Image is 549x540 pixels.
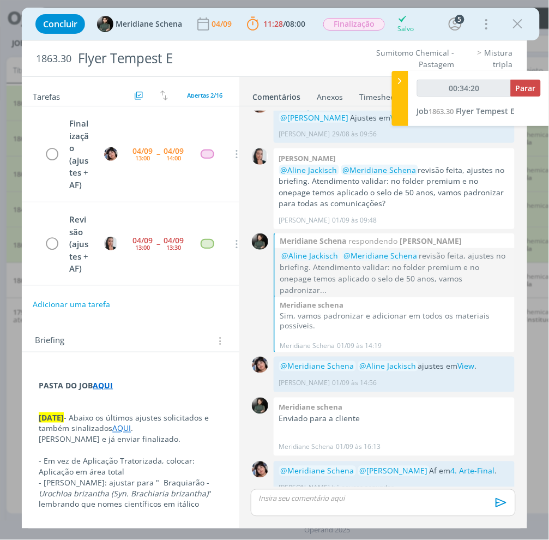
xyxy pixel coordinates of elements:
a: 4. Arte-Final [451,466,495,476]
em: Urochloa brizantha (Syn. Brachiaria brizantha) [39,489,208,499]
div: Anexos [317,92,343,103]
div: @@1054621@@ @@1100164@@ revisão feita, ajustes no briefing. Atendimento validar: no folder premiu... [280,250,509,296]
span: -- [156,150,160,158]
span: Meridiane Schena [116,20,182,28]
a: View [458,361,475,371]
p: [PERSON_NAME] [279,129,330,139]
a: View [391,112,408,123]
span: 1863.30 [429,106,454,116]
p: Enviado para a cliente [279,413,509,424]
a: AQUI [112,423,131,434]
div: 04/09 [164,147,184,155]
div: Salvo [397,14,420,34]
img: E [252,357,268,373]
span: 01/09 às 16:13 [336,442,381,452]
a: Sumitomo Chemical - Pastagem [377,47,455,69]
span: -- [156,240,160,248]
span: 08:00 [286,19,305,29]
span: @Meridiane Schena [281,466,354,476]
div: 14:00 [166,155,181,161]
img: M [252,398,268,414]
button: Concluir [35,14,85,34]
div: dialog [22,8,527,529]
div: 13:00 [135,155,150,161]
span: @Meridiane Schena [343,165,417,175]
span: @Meridiane Schena [344,250,418,261]
strong: [PERSON_NAME] [400,235,462,247]
img: M [97,16,113,32]
span: @Aline Jackisch [281,165,337,175]
span: Briefing [35,334,64,348]
button: Finalização [323,17,385,31]
div: 04/09 [132,237,153,244]
a: Timesheet [359,87,399,103]
p: - Abaixo os últimos ajustes solicitados e também sinalizados . [39,412,222,434]
p: ajustes em . [279,361,509,372]
button: 5 [447,15,464,33]
span: 01/09 às 14:56 [333,379,377,388]
span: Parar [516,83,536,93]
strong: PASTA DO JOB [39,380,93,391]
p: Meridiane Schena [280,341,335,351]
img: E [252,461,268,478]
div: 04/09 [132,147,153,155]
p: Sim, vamos padronizar e adicionar em todos os materiais possíveis. [280,311,509,331]
span: / [283,19,286,29]
div: Finalização (ajustes + AF) [64,117,94,191]
p: - Em vez de Aplicação Tratorizada, colocar: Aplicação em área total [39,456,222,478]
img: arrow-down-up.svg [160,91,168,100]
b: [PERSON_NAME] [279,153,336,163]
p: revisão feita, ajustes no briefing. Atendimento validar: no folder premium e no onepage temos apl... [280,250,509,296]
a: Mistura tripla [485,47,513,69]
div: 5 [455,15,464,24]
img: C [104,237,118,250]
p: - [PERSON_NAME]: ajustar para " Braquiarão - " [39,478,222,500]
button: 11:28/08:00 [244,15,308,33]
span: 11:28 [263,19,283,29]
span: Flyer Tempest E [456,106,515,116]
p: lembrando que nomes científicos em itálico [39,499,222,510]
p: Ajustes em . [279,101,509,123]
span: @[PERSON_NAME] [281,112,349,123]
a: Job1863.30Flyer Tempest E [417,106,515,116]
img: E [104,147,118,161]
b: Meridiane schena [279,403,343,412]
div: Revisão (ajustes + AF) [64,213,94,275]
p: Af em . [279,466,509,477]
img: C [252,148,268,165]
div: 13:30 [166,244,181,250]
div: Flyer Tempest E [74,45,310,72]
span: @Aline Jackisch [360,361,417,371]
div: 04/09 [164,237,184,244]
img: M [252,233,268,250]
span: 1863.30 [36,53,71,65]
p: [PERSON_NAME] [279,483,330,493]
span: Finalização [323,18,385,31]
div: 13:00 [135,244,150,250]
span: Abertas 2/16 [188,91,223,99]
p: revisão feita, ajustes no briefing. Atendimento validar: no folder premium e no onepage temos apl... [279,165,509,209]
span: @Meridiane Schena [281,361,354,371]
button: C [102,236,119,252]
span: Concluir [43,20,77,28]
span: 29/08 às 09:56 [333,129,377,139]
b: Meridiane schena [280,300,344,310]
p: [PERSON_NAME] e já enviar finalizado. [39,434,222,445]
div: 04/09 [212,20,234,28]
button: E [102,146,119,162]
a: Comentários [252,87,301,103]
span: @Aline Jackisch [282,250,339,261]
span: 01/09 às 14:19 [337,341,382,351]
a: AQUI [93,380,113,391]
strong: Meridiane Schena [280,235,347,247]
p: Meridiane Schena [279,442,334,452]
button: Adicionar uma tarefa [32,295,111,314]
button: Parar [511,80,541,97]
span: respondendo [347,235,400,247]
strong: [DATE] [39,412,64,423]
button: MMeridiane Schena [97,16,182,32]
span: Tarefas [33,89,60,102]
span: 01/09 às 09:48 [333,215,377,225]
p: [PERSON_NAME] [279,379,330,388]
